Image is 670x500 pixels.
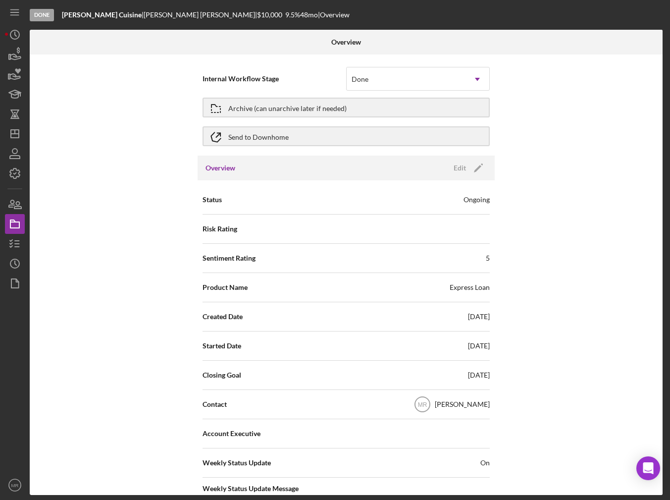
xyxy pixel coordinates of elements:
[203,224,237,234] span: Risk Rating
[203,341,241,351] span: Started Date
[300,11,318,19] div: 48 mo
[62,11,144,19] div: |
[203,282,248,292] span: Product Name
[203,458,271,468] span: Weekly Status Update
[486,253,490,263] div: 5
[203,370,241,380] span: Closing Goal
[352,75,368,83] div: Done
[203,74,346,84] span: Internal Workflow Stage
[203,429,260,439] span: Account Executive
[203,253,256,263] span: Sentiment Rating
[257,11,285,19] div: $10,000
[206,163,235,173] h3: Overview
[11,483,19,488] text: MR
[480,458,490,468] span: On
[450,282,490,292] div: Express Loan
[203,312,243,322] span: Created Date
[468,312,490,322] div: [DATE]
[448,161,487,175] button: Edit
[203,195,222,205] span: Status
[464,195,490,205] div: Ongoing
[331,38,361,46] b: Overview
[468,341,490,351] div: [DATE]
[62,10,142,19] b: [PERSON_NAME] Cuisine
[203,399,227,409] span: Contact
[454,161,466,175] div: Edit
[228,127,289,145] div: Send to Downhome
[468,370,490,380] div: [DATE]
[435,399,490,409] div: [PERSON_NAME]
[636,456,660,480] div: Open Intercom Messenger
[203,98,490,117] button: Archive (can unarchive later if needed)
[228,99,347,116] div: Archive (can unarchive later if needed)
[203,484,490,494] span: Weekly Status Update Message
[30,9,54,21] div: Done
[144,11,257,19] div: [PERSON_NAME] [PERSON_NAME] |
[418,401,427,408] text: MR
[5,475,25,495] button: MR
[318,11,350,19] div: | Overview
[203,126,490,146] button: Send to Downhome
[285,11,300,19] div: 9.5 %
